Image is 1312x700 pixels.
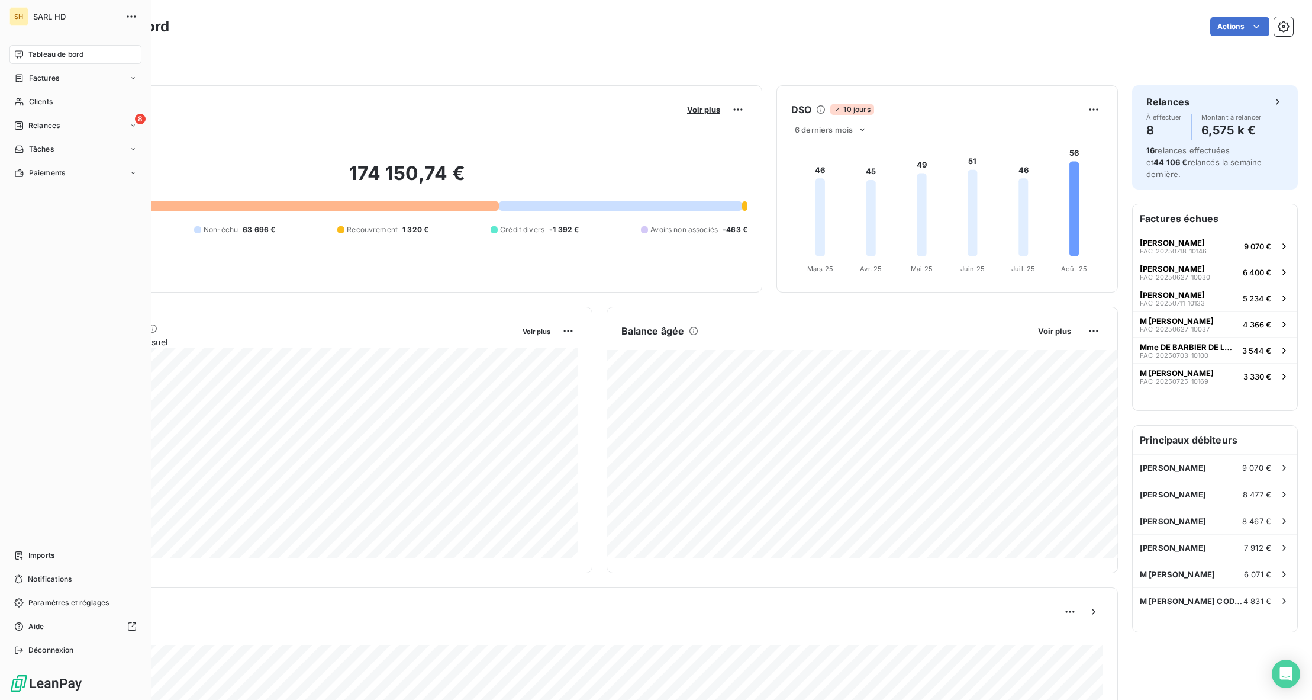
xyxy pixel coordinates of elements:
[243,224,275,235] span: 63 696 €
[1243,320,1271,329] span: 4 366 €
[9,546,141,565] a: Imports
[1038,326,1071,336] span: Voir plus
[28,120,60,131] span: Relances
[9,116,141,135] a: 8Relances
[1243,294,1271,303] span: 5 234 €
[1140,596,1243,606] span: M [PERSON_NAME] CODIAMOUTOU
[1140,463,1206,473] span: [PERSON_NAME]
[1140,326,1210,333] span: FAC-20250627-10037
[1140,300,1205,307] span: FAC-20250711-10133
[1201,114,1262,121] span: Montant à relancer
[9,92,141,111] a: Clients
[9,674,83,693] img: Logo LeanPay
[29,73,59,84] span: Factures
[1133,363,1297,389] button: M [PERSON_NAME]FAC-20250725-101693 330 €
[1146,146,1262,179] span: relances effectuées et relancés la semaine dernière.
[29,97,53,107] span: Clients
[1244,570,1271,579] span: 6 071 €
[1272,660,1300,688] div: Open Intercom Messenger
[1133,259,1297,285] button: [PERSON_NAME]FAC-20250627-100306 400 €
[1244,543,1271,553] span: 7 912 €
[1243,490,1271,499] span: 8 477 €
[28,574,72,585] span: Notifications
[1146,146,1155,155] span: 16
[684,104,724,115] button: Voir plus
[135,114,146,124] span: 8
[9,163,141,182] a: Paiements
[1243,596,1271,606] span: 4 831 €
[1242,463,1271,473] span: 9 070 €
[9,593,141,612] a: Paramètres et réglages
[1140,543,1206,553] span: [PERSON_NAME]
[1140,290,1205,300] span: [PERSON_NAME]
[28,550,54,561] span: Imports
[28,49,83,60] span: Tableau de bord
[807,265,833,273] tspan: Mars 25
[9,7,28,26] div: SH
[1140,490,1206,499] span: [PERSON_NAME]
[28,598,109,608] span: Paramètres et réglages
[1243,268,1271,277] span: 6 400 €
[1034,326,1075,336] button: Voir plus
[1146,121,1182,140] h4: 8
[9,69,141,88] a: Factures
[1146,95,1189,109] h6: Relances
[1011,265,1035,273] tspan: Juil. 25
[33,12,118,21] span: SARL HD
[1140,570,1215,579] span: M [PERSON_NAME]
[1140,248,1207,255] span: FAC-20250718-10146
[204,224,238,235] span: Non-échu
[1210,17,1269,36] button: Actions
[687,105,720,114] span: Voir plus
[1133,233,1297,259] button: [PERSON_NAME]FAC-20250718-101469 070 €
[650,224,718,235] span: Avoirs non associés
[9,140,141,159] a: Tâches
[830,104,873,115] span: 10 jours
[67,162,747,197] h2: 174 150,74 €
[549,224,579,235] span: -1 392 €
[1133,426,1297,454] h6: Principaux débiteurs
[621,324,685,338] h6: Balance âgée
[1201,121,1262,140] h4: 6,575 k €
[1133,311,1297,337] button: M [PERSON_NAME]FAC-20250627-100374 366 €
[519,326,554,336] button: Voir plus
[28,621,44,632] span: Aide
[860,265,882,273] tspan: Avr. 25
[1242,516,1271,526] span: 8 467 €
[1243,372,1271,381] span: 3 330 €
[1140,316,1214,326] span: M [PERSON_NAME]
[1140,368,1214,378] span: M [PERSON_NAME]
[347,224,398,235] span: Recouvrement
[911,265,933,273] tspan: Mai 25
[67,336,514,348] span: Chiffre d'affaires mensuel
[500,224,544,235] span: Crédit divers
[9,617,141,636] a: Aide
[1140,342,1237,352] span: Mme DE BARBIER DE LA SERRE
[1146,114,1182,121] span: À effectuer
[1244,242,1271,251] span: 9 070 €
[523,327,550,336] span: Voir plus
[1133,285,1297,311] button: [PERSON_NAME]FAC-20250711-101335 234 €
[29,168,65,178] span: Paiements
[29,144,54,155] span: Tâches
[402,224,428,235] span: 1 320 €
[1153,158,1187,167] span: 44 106 €
[723,224,747,235] span: -463 €
[9,45,141,64] a: Tableau de bord
[960,265,985,273] tspan: Juin 25
[791,102,811,117] h6: DSO
[1133,337,1297,363] button: Mme DE BARBIER DE LA SERREFAC-20250703-101003 544 €
[1133,204,1297,233] h6: Factures échues
[1140,516,1206,526] span: [PERSON_NAME]
[1140,378,1208,385] span: FAC-20250725-10169
[1242,346,1271,355] span: 3 544 €
[1061,265,1087,273] tspan: Août 25
[1140,274,1210,281] span: FAC-20250627-10030
[28,645,74,656] span: Déconnexion
[1140,264,1205,274] span: [PERSON_NAME]
[795,125,853,134] span: 6 derniers mois
[1140,238,1205,248] span: [PERSON_NAME]
[1140,352,1208,359] span: FAC-20250703-10100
